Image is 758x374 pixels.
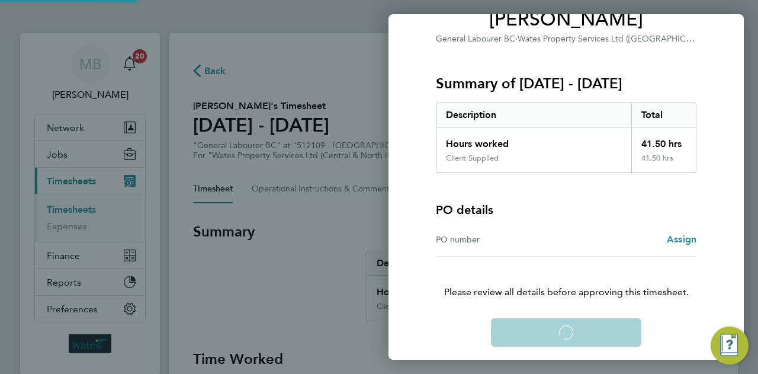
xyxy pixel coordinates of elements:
[631,127,696,154] div: 41.50 hrs
[631,154,696,172] div: 41.50 hrs
[446,154,499,163] div: Client Supplied
[518,33,715,44] span: Wates Property Services Ltd ([GEOGRAPHIC_DATA])
[436,34,515,44] span: General Labourer BC
[436,232,566,247] div: PO number
[436,74,696,93] h3: Summary of [DATE] - [DATE]
[436,8,696,31] span: [PERSON_NAME]
[422,257,711,299] p: Please review all details before approving this timesheet.
[436,202,493,218] h4: PO details
[515,34,518,44] span: ·
[436,103,631,127] div: Description
[711,327,749,365] button: Engage Resource Center
[436,127,631,154] div: Hours worked
[667,232,696,247] a: Assign
[436,103,696,173] div: Summary of 16 - 22 Aug 2025
[667,234,696,245] span: Assign
[631,103,696,127] div: Total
